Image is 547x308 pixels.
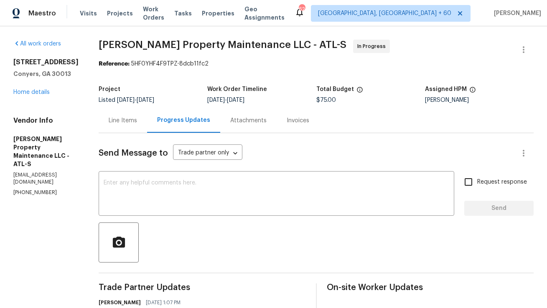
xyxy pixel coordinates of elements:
h4: Vendor Info [13,116,79,125]
a: Home details [13,89,50,95]
b: Reference: [99,61,130,67]
span: [DATE] [137,97,154,103]
div: Line Items [109,116,137,125]
span: The hpm assigned to this work order. [469,86,476,97]
span: In Progress [357,42,389,50]
span: On-site Worker Updates [327,283,534,292]
h5: Total Budget [316,86,354,92]
span: [DATE] [207,97,225,103]
div: Invoices [287,116,309,125]
span: - [207,97,244,103]
a: All work orders [13,41,61,47]
p: [EMAIL_ADDRESS][DOMAIN_NAME] [13,172,79,186]
span: [GEOGRAPHIC_DATA], [GEOGRAPHIC_DATA] + 60 [318,9,451,18]
span: - [117,97,154,103]
span: [PERSON_NAME] [491,9,541,18]
div: Attachments [230,116,267,125]
span: $75.00 [316,97,336,103]
span: Properties [202,9,234,18]
span: Work Orders [143,5,164,22]
p: [PHONE_NUMBER] [13,189,79,196]
span: Tasks [174,10,192,16]
span: Projects [107,9,133,18]
h5: Assigned HPM [425,86,467,92]
h5: Work Order Timeline [207,86,267,92]
span: [DATE] 1:07 PM [146,298,181,307]
span: Geo Assignments [244,5,285,22]
h6: [PERSON_NAME] [99,298,141,307]
span: Request response [477,178,527,187]
span: Trade Partner Updates [99,283,306,292]
span: Visits [80,9,97,18]
h5: [PERSON_NAME] Property Maintenance LLC - ATL-S [13,135,79,168]
h5: Project [99,86,120,92]
span: The total cost of line items that have been proposed by Opendoor. This sum includes line items th... [356,86,363,97]
div: Progress Updates [157,116,210,124]
span: [PERSON_NAME] Property Maintenance LLC - ATL-S [99,40,346,50]
div: 626 [299,5,305,13]
div: Trade partner only [173,146,242,160]
span: [DATE] [117,97,135,103]
div: [PERSON_NAME] [425,97,534,103]
div: 5HF0YHF4F9TPZ-8dcb11fc2 [99,60,534,68]
h5: Conyers, GA 30013 [13,70,79,78]
span: Send Message to [99,149,168,157]
span: Maestro [28,9,56,18]
h2: [STREET_ADDRESS] [13,58,79,66]
span: Listed [99,97,154,103]
span: [DATE] [227,97,244,103]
